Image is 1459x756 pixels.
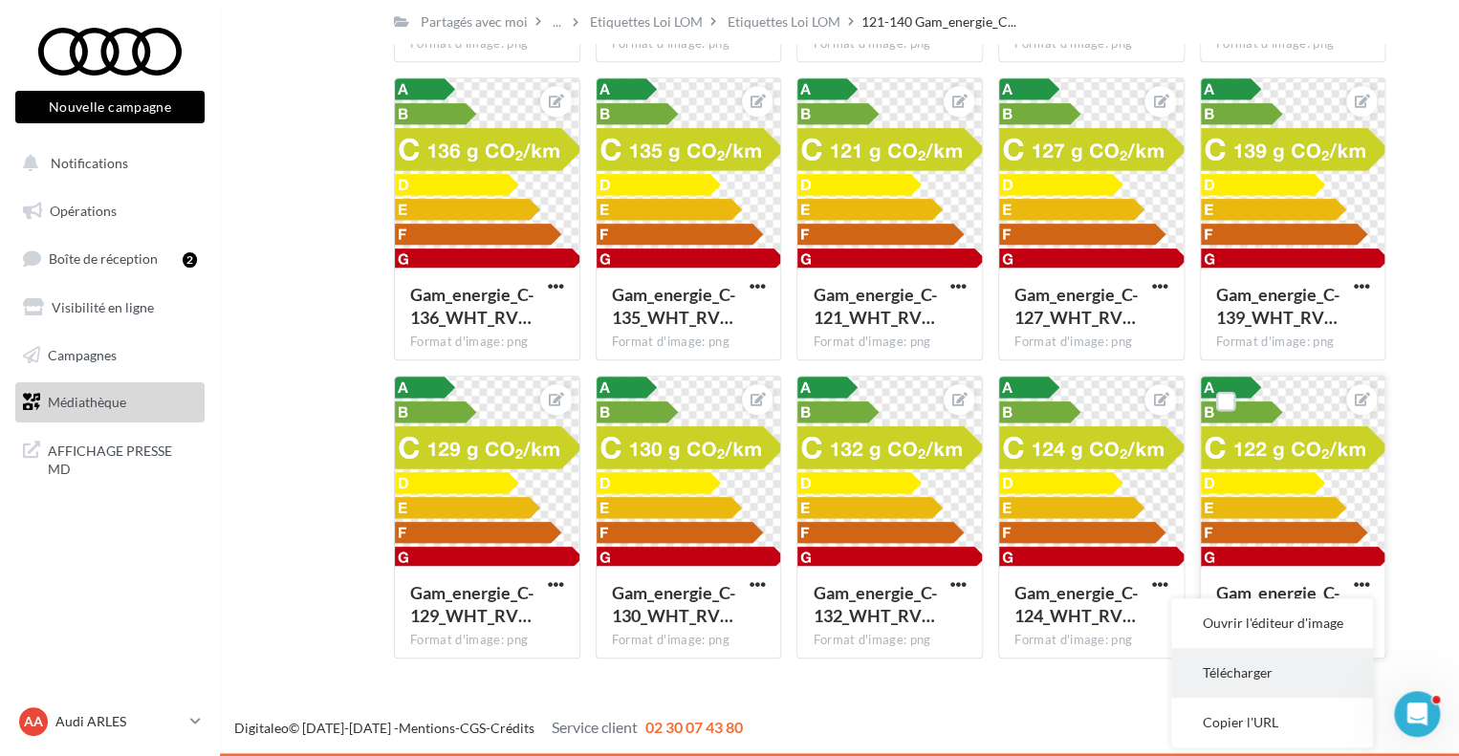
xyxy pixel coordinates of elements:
span: Gam_energie_C-122_WHT_RVB_PNG_1080PX [1216,582,1339,626]
a: Boîte de réception2 [11,238,208,279]
div: Format d'image: png [612,632,766,649]
button: Copier l'URL [1171,698,1373,747]
a: Crédits [490,720,534,736]
span: Gam_energie_C-127_WHT_RVB_PNG_1080PX [1014,284,1138,328]
span: © [DATE]-[DATE] - - - [234,720,743,736]
span: Gam_energie_C-136_WHT_RVB_PNG_1080PX [410,284,534,328]
span: Service client [552,718,638,736]
div: Format d'image: png [1014,334,1168,351]
span: 121-140 Gam_energie_C... [861,12,1016,32]
div: Format d'image: png [410,632,564,649]
div: Format d'image: png [813,334,967,351]
div: Format d'image: png [612,334,766,351]
a: AFFICHAGE PRESSE MD [11,430,208,486]
span: Gam_energie_C-132_WHT_RVB_PNG_1080PX [813,582,936,626]
div: Etiquettes Loi LOM [728,12,840,32]
p: Audi ARLES [55,712,183,731]
div: Format d'image: png [1216,334,1370,351]
a: Digitaleo [234,720,289,736]
a: Mentions [399,720,455,736]
span: Gam_energie_C-124_WHT_RVB_PNG_1080PX [1014,582,1138,626]
div: Format d'image: png [1014,35,1168,53]
div: ... [549,9,565,35]
div: Format d'image: png [410,334,564,351]
span: Gam_energie_C-135_WHT_RVB_PNG_1080PX [612,284,735,328]
span: Boîte de réception [49,250,158,267]
span: AA [24,712,43,731]
button: Notifications [11,143,201,184]
button: Nouvelle campagne [15,91,205,123]
div: Format d'image: png [1014,632,1168,649]
div: Partagés avec moi [421,12,528,32]
a: AA Audi ARLES [15,703,205,740]
a: Opérations [11,191,208,231]
a: Médiathèque [11,382,208,422]
span: Visibilité en ligne [52,299,154,315]
span: Campagnes [48,346,117,362]
div: 2 [183,252,197,268]
button: Ouvrir l'éditeur d'image [1171,598,1373,648]
a: CGS [460,720,486,736]
div: Format d'image: png [410,35,564,53]
span: Opérations [50,203,117,219]
div: Etiquettes Loi LOM [590,12,703,32]
span: 02 30 07 43 80 [645,718,743,736]
div: Format d'image: png [1216,35,1370,53]
div: Format d'image: png [813,632,967,649]
a: Visibilité en ligne [11,288,208,328]
span: Gam_energie_C-129_WHT_RVB_PNG_1080PX [410,582,534,626]
div: Format d'image: png [612,35,766,53]
span: Médiathèque [48,394,126,410]
a: Campagnes [11,335,208,376]
button: Télécharger [1171,648,1373,698]
span: Gam_energie_C-139_WHT_RVB_PNG_1080PX [1216,284,1339,328]
span: AFFICHAGE PRESSE MD [48,438,197,479]
span: Gam_energie_C-121_WHT_RVB_PNG_1080PX [813,284,936,328]
span: Gam_energie_C-130_WHT_RVB_PNG_1080PX [612,582,735,626]
iframe: Intercom live chat [1394,691,1440,737]
span: Notifications [51,155,128,171]
div: Format d'image: png [813,35,967,53]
